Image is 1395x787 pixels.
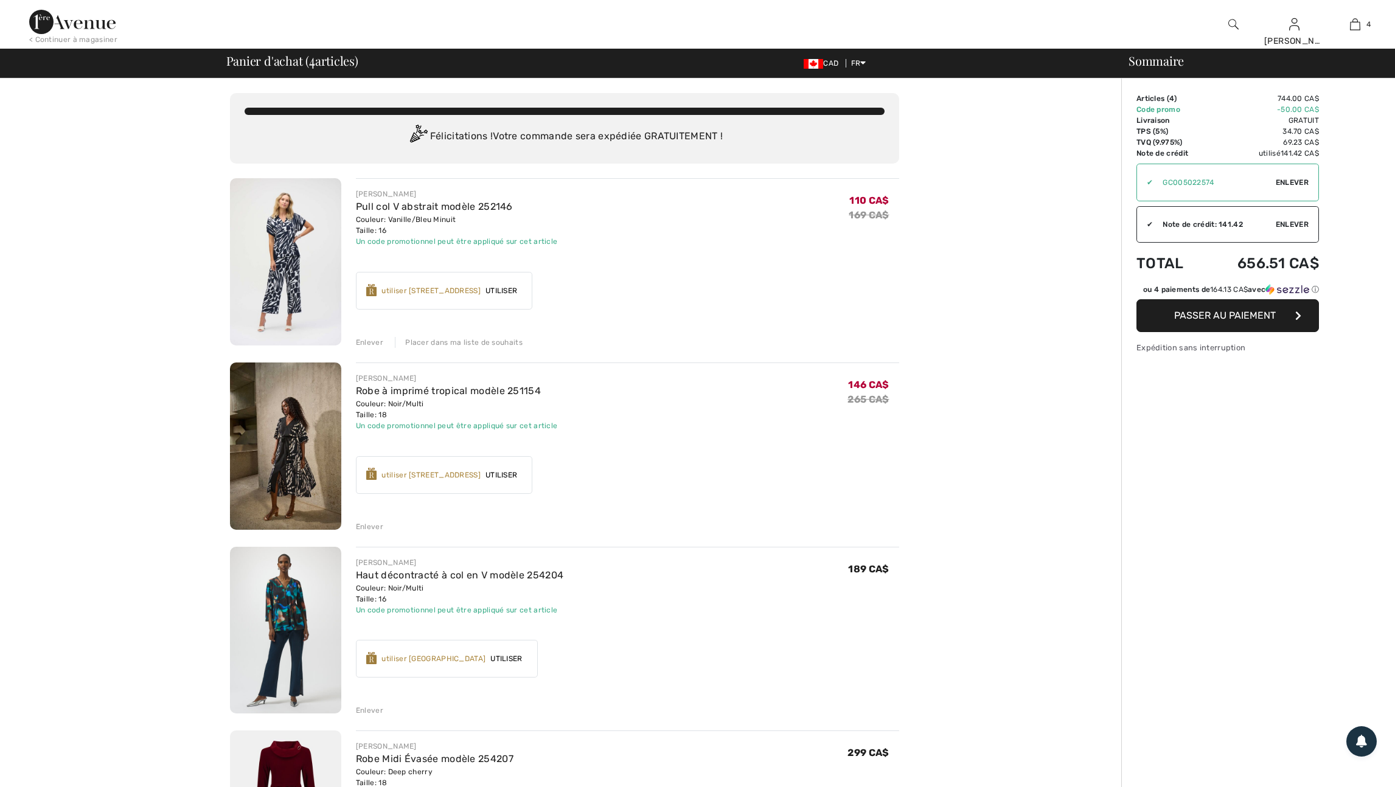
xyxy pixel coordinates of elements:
[1366,19,1371,30] span: 4
[1136,115,1208,126] td: Livraison
[1208,137,1319,148] td: 69.23 CA$
[356,189,558,199] div: [PERSON_NAME]
[1289,18,1299,30] a: Se connecter
[1264,35,1324,47] div: [PERSON_NAME]
[356,420,558,431] div: Un code promotionnel peut être appliqué sur cet article
[356,741,558,752] div: [PERSON_NAME]
[1136,137,1208,148] td: TVQ (9.975%)
[1228,17,1239,32] img: recherche
[356,201,513,212] a: Pull col V abstrait modèle 252146
[1276,177,1309,188] span: Enlever
[847,393,889,405] s: 265 CA$
[1208,126,1319,137] td: 34.70 CA$
[366,652,377,664] img: Reward-Logo.svg
[29,34,117,45] div: < Continuer à magasiner
[1136,284,1319,299] div: ou 4 paiements de164.13 CA$avecSezzle Cliquez pour en savoir plus sur Sezzle
[356,521,383,532] div: Enlever
[381,470,481,480] div: utiliser [STREET_ADDRESS]
[804,59,823,69] img: Canadian Dollar
[406,125,430,149] img: Congratulation2.svg
[1136,243,1208,284] td: Total
[381,653,485,664] div: utiliser [GEOGRAPHIC_DATA]
[356,569,563,581] a: Haut décontracté à col en V modèle 254204
[1210,285,1248,294] span: 164.13 CA$
[356,214,558,236] div: Couleur: Vanille/Bleu Minuit Taille: 16
[1174,310,1276,321] span: Passer au paiement
[356,398,558,420] div: Couleur: Noir/Multi Taille: 18
[230,547,341,714] img: Haut décontracté à col en V modèle 254204
[1265,284,1309,295] img: Sezzle
[309,52,315,68] span: 4
[485,653,527,664] span: Utiliser
[356,705,383,716] div: Enlever
[1136,299,1319,332] button: Passer au paiement
[1136,126,1208,137] td: TPS (5%)
[1208,115,1319,126] td: Gratuit
[356,236,558,247] div: Un code promotionnel peut être appliqué sur cet article
[356,753,513,764] a: Robe Midi Évasée modèle 254207
[1136,93,1208,104] td: Articles ( )
[1114,55,1388,67] div: Sommaire
[481,285,522,296] span: Utiliser
[1289,17,1299,32] img: Mes infos
[230,362,341,530] img: Robe à imprimé tropical modèle 251154
[1325,17,1385,32] a: 4
[848,379,889,390] span: 146 CA$
[1208,104,1319,115] td: -50.00 CA$
[1137,177,1153,188] div: ✔
[230,178,341,345] img: Pull col V abstrait modèle 252146
[1281,149,1319,158] span: 141.42 CA$
[1143,284,1319,295] div: ou 4 paiements de avec
[245,125,885,149] div: Félicitations ! Votre commande sera expédiée GRATUITEMENT !
[851,59,866,68] span: FR
[1208,243,1319,284] td: 656.51 CA$
[356,605,563,615] div: Un code promotionnel peut être appliqué sur cet article
[1136,104,1208,115] td: Code promo
[1136,342,1319,353] div: Expédition sans interruption
[226,55,358,67] span: Panier d'achat ( articles)
[1276,219,1309,230] span: Enlever
[848,563,889,575] span: 189 CA$
[381,285,481,296] div: utiliser [STREET_ADDRESS]
[847,747,889,758] span: 299 CA$
[849,195,889,206] span: 110 CA$
[1350,17,1360,32] img: Mon panier
[395,337,523,348] div: Placer dans ma liste de souhaits
[481,470,522,480] span: Utiliser
[356,557,563,568] div: [PERSON_NAME]
[849,209,889,221] s: 169 CA$
[356,373,558,384] div: [PERSON_NAME]
[29,10,116,34] img: 1ère Avenue
[356,337,383,348] div: Enlever
[356,583,563,605] div: Couleur: Noir/Multi Taille: 16
[366,284,377,296] img: Reward-Logo.svg
[1153,164,1276,201] input: Code promo
[1137,219,1153,230] div: ✔
[804,59,843,68] span: CAD
[1208,148,1319,159] td: utilisé
[1208,93,1319,104] td: 744.00 CA$
[1169,94,1174,103] span: 4
[1153,219,1276,230] div: Note de crédit: 141.42
[356,385,541,397] a: Robe à imprimé tropical modèle 251154
[366,468,377,480] img: Reward-Logo.svg
[1136,148,1208,159] td: Note de crédit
